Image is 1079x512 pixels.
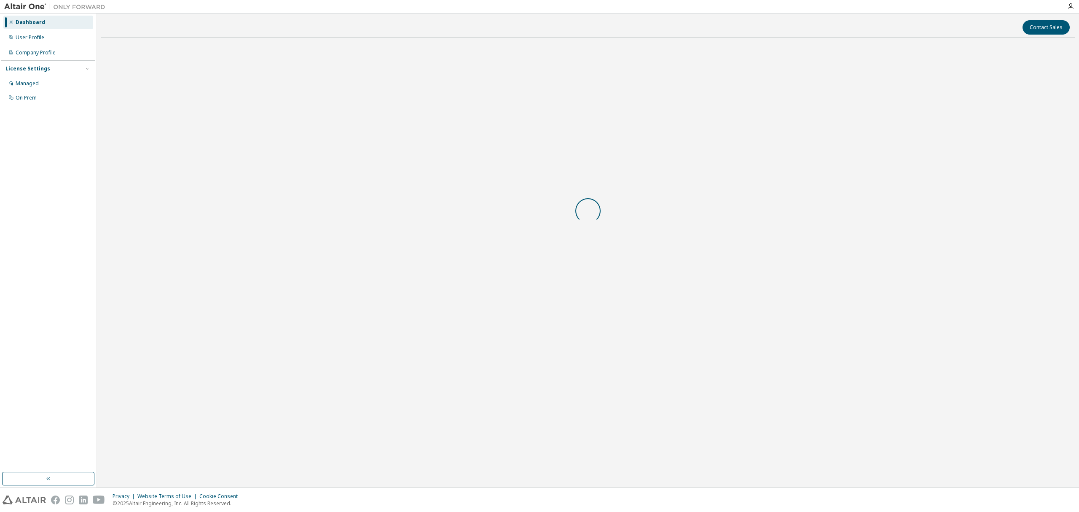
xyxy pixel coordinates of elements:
p: © 2025 Altair Engineering, Inc. All Rights Reserved. [113,500,243,507]
div: License Settings [5,65,50,72]
img: altair_logo.svg [3,496,46,504]
div: Company Profile [16,49,56,56]
div: Dashboard [16,19,45,26]
div: Privacy [113,493,137,500]
div: On Prem [16,94,37,101]
button: Contact Sales [1023,20,1070,35]
img: youtube.svg [93,496,105,504]
div: Managed [16,80,39,87]
img: linkedin.svg [79,496,88,504]
div: Website Terms of Use [137,493,199,500]
div: User Profile [16,34,44,41]
div: Cookie Consent [199,493,243,500]
img: instagram.svg [65,496,74,504]
img: Altair One [4,3,110,11]
img: facebook.svg [51,496,60,504]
